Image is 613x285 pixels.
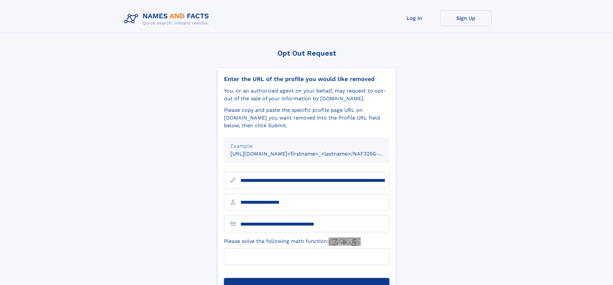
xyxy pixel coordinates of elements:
[389,10,440,26] a: Log In
[440,10,492,26] a: Sign Up
[224,76,389,83] div: Enter the URL of the profile you would like removed
[224,237,361,246] label: Please solve the following math function:
[230,151,402,157] small: [URL][DOMAIN_NAME]<firstname>_<lastname>/NAF325G-xxxxxxxx
[122,10,214,28] img: Logo Names and Facts
[217,49,396,57] div: Opt Out Request
[230,142,383,150] div: Example:
[224,87,389,102] div: You, or an authorized agent on your behalf, may request to opt-out of the sale of your informatio...
[224,106,389,129] div: Please copy and paste the specific profile page URL on [DOMAIN_NAME] you want removed into the Pr...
